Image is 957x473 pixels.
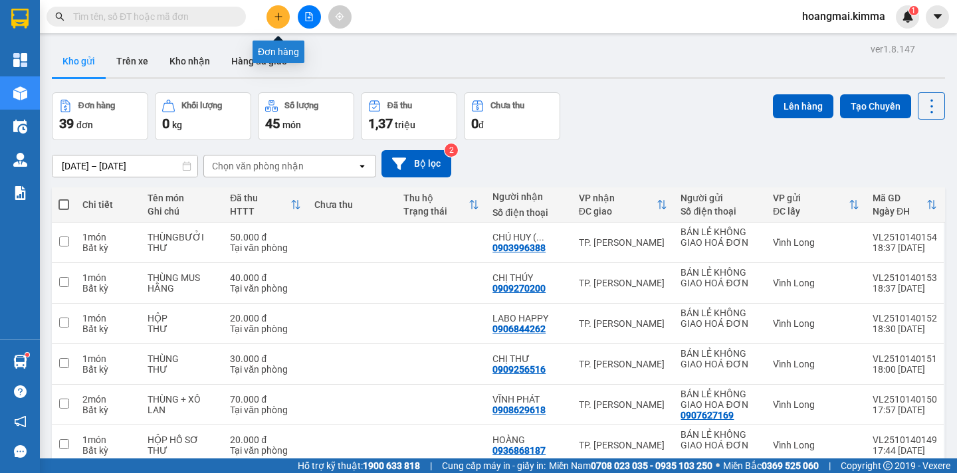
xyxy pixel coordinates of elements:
[282,120,301,130] span: món
[155,92,251,140] button: Khối lượng0kg
[681,227,760,248] div: BÁN LẺ KHÔNG GIAO HOÁ ĐƠN
[773,318,859,329] div: Vĩnh Long
[681,429,760,450] div: BÁN LẺ KHÔNG GIAO HOÁ ĐƠN
[492,434,565,445] div: HOÀNG
[82,353,134,364] div: 1 món
[492,445,546,456] div: 0936868187
[221,45,298,77] button: Hàng đã giao
[873,405,937,415] div: 17:57 [DATE]
[13,53,27,67] img: dashboard-icon
[86,59,193,78] div: 0945798829
[492,191,565,202] div: Người nhận
[148,206,217,217] div: Ghi chú
[253,41,304,63] div: Đơn hàng
[86,13,118,27] span: Nhận:
[335,12,344,21] span: aim
[82,324,134,334] div: Bất kỳ
[873,353,937,364] div: VL2510140151
[82,434,134,445] div: 1 món
[368,116,393,132] span: 1,37
[762,460,819,471] strong: 0369 525 060
[230,193,290,203] div: Đã thu
[873,364,937,375] div: 18:00 [DATE]
[492,353,565,364] div: CHỊ THƯ
[314,199,390,210] div: Chưa thu
[230,272,301,283] div: 40.000 đ
[82,242,134,253] div: Bất kỳ
[230,394,301,405] div: 70.000 đ
[579,318,668,329] div: TP. [PERSON_NAME]
[681,267,760,288] div: BÁN LẺ KHÔNG GIAO HOÁ ĐƠN
[14,385,27,398] span: question-circle
[212,159,304,173] div: Chọn văn phòng nhận
[766,187,866,223] th: Toggle SortBy
[148,232,217,242] div: THÙNGBƯỞI
[403,206,469,217] div: Trạng thái
[681,389,760,410] div: BÁN LẺ KHÔNG GIAO HOA ĐƠN
[82,199,134,210] div: Chi tiết
[230,405,301,415] div: Tại văn phòng
[681,348,760,369] div: BÁN LẺ KHÔNG GIAO HOÁ ĐƠN
[773,359,859,369] div: Vĩnh Long
[52,45,106,77] button: Kho gửi
[492,405,546,415] div: 0908629618
[397,187,486,223] th: Toggle SortBy
[148,353,217,364] div: THÙNG
[492,242,546,253] div: 0903996388
[148,394,217,405] div: THÙNG + XÔ
[883,461,893,470] span: copyright
[773,94,833,118] button: Lên hàng
[490,101,524,110] div: Chưa thu
[579,193,657,203] div: VP nhận
[873,283,937,294] div: 18:37 [DATE]
[572,187,675,223] th: Toggle SortBy
[230,434,301,445] div: 20.000 đ
[82,232,134,242] div: 1 món
[82,445,134,456] div: Bất kỳ
[230,206,290,217] div: HTTT
[148,313,217,324] div: HỘP
[681,193,760,203] div: Người gửi
[11,11,77,43] div: Vĩnh Long
[82,313,134,324] div: 1 món
[11,43,77,107] div: BÁN LẺ KHÔNG GIAO HOÁ ĐƠN
[871,42,915,56] div: ver 1.8.147
[328,5,352,29] button: aim
[911,6,916,15] span: 1
[773,440,859,450] div: Vĩnh Long
[579,399,668,410] div: TP. [PERSON_NAME]
[403,193,469,203] div: Thu hộ
[873,313,937,324] div: VL2510140152
[873,445,937,456] div: 17:44 [DATE]
[53,155,197,177] input: Select a date range.
[230,445,301,456] div: Tại văn phòng
[873,394,937,405] div: VL2510140150
[873,434,937,445] div: VL2510140149
[591,460,712,471] strong: 0708 023 035 - 0935 103 250
[298,5,321,29] button: file-add
[181,101,222,110] div: Khối lượng
[866,187,944,223] th: Toggle SortBy
[148,434,217,445] div: HỘP HỒ SƠ
[792,8,896,25] span: hoangmai.kimma
[873,232,937,242] div: VL2510140154
[274,12,283,21] span: plus
[82,283,134,294] div: Bất kỳ
[909,6,918,15] sup: 1
[25,353,29,357] sup: 1
[549,458,712,473] span: Miền Nam
[492,364,546,375] div: 0909256516
[86,11,193,43] div: TP. [PERSON_NAME]
[266,5,290,29] button: plus
[13,355,27,369] img: warehouse-icon
[230,232,301,242] div: 50.000 đ
[873,324,937,334] div: 18:30 [DATE]
[579,278,668,288] div: TP. [PERSON_NAME]
[230,364,301,375] div: Tại văn phòng
[902,11,914,23] img: icon-new-feature
[148,405,217,415] div: LAN
[298,458,420,473] span: Hỗ trợ kỹ thuật:
[357,161,368,171] svg: open
[579,237,668,248] div: TP. [PERSON_NAME]
[478,120,484,130] span: đ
